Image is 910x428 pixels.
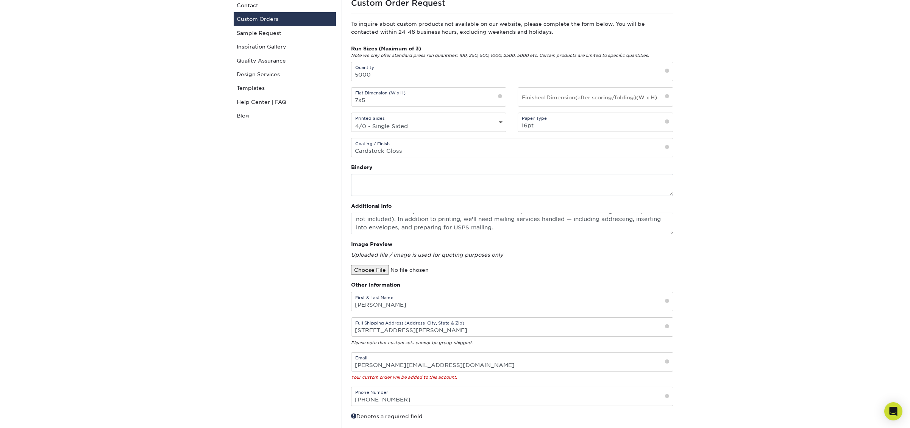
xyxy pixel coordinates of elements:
p: To inquire about custom products not available on our website, please complete the form below. Yo... [351,20,673,36]
a: Quality Assurance [234,54,336,67]
em: Note we only offer standard press run quantities: 100, 250, 500, 1000, 2500, 5000 etc. Certain pr... [351,53,649,58]
a: Inspiration Gallery [234,40,336,53]
a: Blog [234,109,336,122]
em: Your custom order will be added to this account. [351,375,457,380]
strong: Additional Info [351,203,392,209]
em: Please note that custom sets cannot be group-shipped. [351,340,473,345]
a: Design Services [234,67,336,81]
a: Templates [234,81,336,95]
a: Help Center | FAQ [234,95,336,109]
a: Custom Orders [234,12,336,26]
strong: Other Information [351,282,400,288]
div: Open Intercom Messenger [884,402,902,420]
strong: Run Sizes (Maximum of 3) [351,45,421,52]
strong: Image Preview [351,241,392,247]
a: Sample Request [234,26,336,40]
em: Uploaded file / image is used for quoting purposes only [351,252,503,258]
strong: Bindery [351,164,373,170]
